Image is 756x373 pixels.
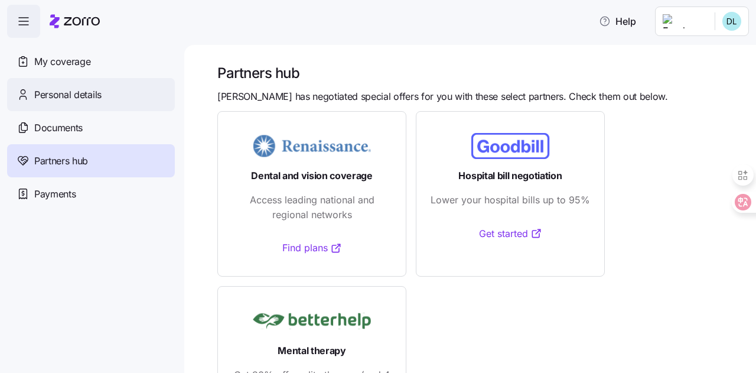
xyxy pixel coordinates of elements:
[217,64,739,82] h1: Partners hub
[232,193,392,222] span: Access leading national and regional networks
[663,14,705,28] img: Employer logo
[589,9,646,33] button: Help
[7,45,175,78] a: My coverage
[7,177,175,210] a: Payments
[7,111,175,144] a: Documents
[34,54,90,69] span: My coverage
[599,14,636,28] span: Help
[479,226,542,241] a: Get started
[34,87,102,102] span: Personal details
[251,168,373,183] span: Dental and vision coverage
[34,187,76,202] span: Payments
[282,241,342,255] a: Find plans
[431,193,590,207] span: Lower your hospital bills up to 95%
[34,154,88,168] span: Partners hub
[7,144,175,177] a: Partners hub
[458,168,562,183] span: Hospital bill negotiation
[722,12,741,31] img: 33362015168109a1bc86c164a7246b19
[7,78,175,111] a: Personal details
[278,343,346,358] span: Mental therapy
[34,121,83,135] span: Documents
[217,89,668,104] span: [PERSON_NAME] has negotiated special offers for you with these select partners. Check them out be...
